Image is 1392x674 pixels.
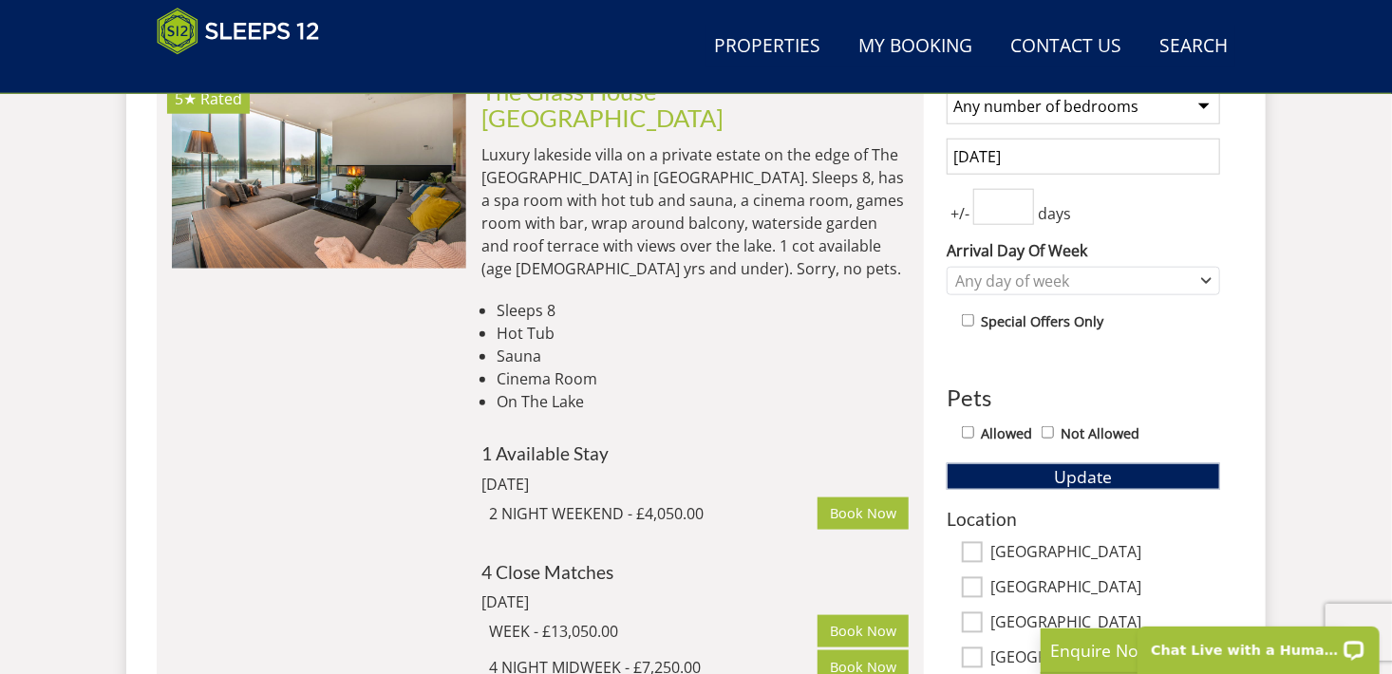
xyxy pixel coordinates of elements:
h4: 4 Close Matches [481,562,909,582]
label: Not Allowed [1061,423,1139,444]
li: On The Lake [497,390,909,413]
li: Cinema Room [497,367,909,390]
a: [GEOGRAPHIC_DATA] [481,103,724,132]
label: [GEOGRAPHIC_DATA] [990,578,1220,599]
span: - [481,77,724,132]
span: Update [1055,465,1113,488]
span: +/- [947,202,973,225]
label: Special Offers Only [981,311,1103,332]
iframe: Customer reviews powered by Trustpilot [147,66,347,83]
button: Update [947,463,1220,490]
li: Hot Tub [497,322,909,345]
label: [GEOGRAPHIC_DATA] [990,648,1220,669]
img: Sleeps 12 [157,8,320,55]
a: Contact Us [1003,26,1129,68]
input: Arrival Date [947,139,1220,175]
div: Any day of week [950,271,1196,291]
li: Sauna [497,345,909,367]
a: My Booking [851,26,980,68]
label: [GEOGRAPHIC_DATA] [990,613,1220,634]
a: Book Now [818,497,909,530]
a: Properties [706,26,828,68]
a: Book Now [818,615,909,647]
a: 5★ Rated [172,78,466,268]
label: Allowed [981,423,1032,444]
div: WEEK - £13,050.00 [489,620,818,643]
label: Arrival Day Of Week [947,239,1220,262]
p: Luxury lakeside villa on a private estate on the edge of The [GEOGRAPHIC_DATA] in [GEOGRAPHIC_DAT... [481,143,909,280]
span: days [1034,202,1075,225]
h3: Pets [947,385,1220,410]
div: 2 NIGHT WEEKEND - £4,050.00 [489,502,818,525]
h4: 1 Available Stay [481,443,909,463]
div: Combobox [947,267,1220,295]
h3: Location [947,509,1220,529]
div: [DATE] [481,590,738,613]
iframe: LiveChat chat widget [1125,614,1392,674]
span: Rated [200,88,242,109]
div: [DATE] [481,473,738,496]
p: Enquire Now [1050,638,1335,663]
li: Sleeps 8 [497,299,909,322]
a: Search [1152,26,1235,68]
img: the-glasshouse-lechlade-home-holiday-accommodation-sleeps-11.original.jpg [172,78,466,268]
label: [GEOGRAPHIC_DATA] [990,543,1220,564]
span: The Glass House has a 5 star rating under the Quality in Tourism Scheme [175,88,197,109]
